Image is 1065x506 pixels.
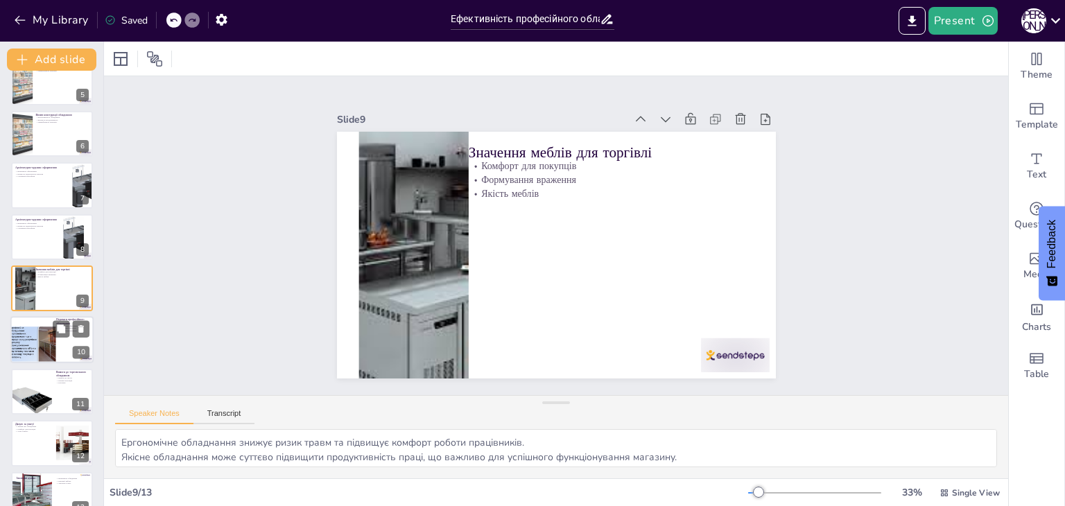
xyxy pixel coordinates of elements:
[146,51,163,67] span: Position
[1009,191,1064,241] div: Get real-time input from your audience
[15,173,69,175] p: Вплив на задоволеність клієнтів
[15,217,69,221] p: Архітектурно-художнє оформлення
[76,89,89,101] div: 5
[115,409,193,424] button: Speaker Notes
[110,486,748,499] div: Slide 9 / 13
[468,186,753,200] p: Якість меблів
[1009,42,1064,91] div: Change the overall theme
[10,317,94,364] div: https://cdn.sendsteps.com/images/logo/sendsteps_logo_white.pnghttps://cdn.sendsteps.com/images/lo...
[15,227,69,229] p: Створення атмосфери
[11,369,93,415] div: 11
[15,175,69,178] p: Створення атмосфери
[1021,67,1053,82] span: Theme
[10,9,94,31] button: My Library
[35,116,89,119] p: Ергономічність обладнання
[35,270,89,273] p: Комфорт для покупців
[1023,267,1050,282] span: Media
[1016,117,1058,132] span: Template
[1024,367,1049,382] span: Table
[15,422,52,426] p: Дякую за увагу!
[895,486,928,499] div: 33 %
[952,487,1000,498] span: Single View
[72,450,89,462] div: 12
[76,192,89,204] div: 7
[35,113,89,117] p: Вплив конструкції обладнання
[1039,206,1065,300] button: Feedback - Show survey
[1022,320,1051,335] span: Charts
[1014,217,1059,232] span: Questions
[1046,220,1058,268] span: Feedback
[56,318,89,326] p: Переваги професійного обладнання
[35,273,89,276] p: Формування враження
[899,7,926,35] button: Export to PowerPoint
[56,324,89,327] p: Підвищення ефективності
[11,60,93,105] div: 5
[1027,167,1046,182] span: Text
[53,321,69,338] button: Duplicate Slide
[11,162,93,208] div: https://cdn.sendsteps.com/images/logo/sendsteps_logo_white.pnghttps://cdn.sendsteps.com/images/lo...
[7,49,96,71] button: Add slide
[56,327,89,330] p: Оптимізація процесів
[1009,141,1064,191] div: Add text boxes
[1009,291,1064,341] div: Add charts and graphs
[1021,7,1046,35] button: С [PERSON_NAME]
[56,376,89,379] p: Вимоги до якості
[35,276,89,279] p: Якість меблів
[1009,341,1064,391] div: Add a table
[1009,91,1064,141] div: Add ready made slides
[15,225,69,227] p: Вплив на задоволеність клієнтів
[451,9,600,29] input: Insert title
[11,265,93,311] div: https://cdn.sendsteps.com/images/logo/sendsteps_logo_white.pnghttps://cdn.sendsteps.com/images/lo...
[11,111,93,157] div: https://cdn.sendsteps.com/images/logo/sendsteps_logo_white.pnghttps://cdn.sendsteps.com/images/lo...
[11,214,93,260] div: https://cdn.sendsteps.com/images/logo/sendsteps_logo_white.pnghttps://cdn.sendsteps.com/images/lo...
[105,14,148,27] div: Saved
[1009,241,1064,291] div: Add images, graphics, shapes or video
[56,477,89,480] p: Важливість обладнання
[468,159,753,173] p: Комфорт для покупців
[56,330,89,333] p: Якість обслуговування
[35,268,89,272] p: Значення меблів для торгівлі
[15,222,69,225] p: Важливість оформлення
[15,430,52,433] p: Успіх бізнесу
[73,347,89,359] div: 10
[468,142,753,163] p: Значення меблів для торгівлі
[15,171,69,173] p: Важливість оформлення
[16,476,86,480] p: Заключні думки
[76,295,89,307] div: 9
[56,370,89,378] p: Вимоги до торговельного обладнання
[76,243,89,256] div: 8
[76,140,89,152] div: 6
[193,409,255,424] button: Transcript
[72,398,89,410] div: 11
[15,428,52,430] p: Комфорт для покупців
[56,382,89,385] p: Естетика
[56,482,89,485] p: Запорука успіху
[1021,8,1046,33] div: С [PERSON_NAME]
[115,429,997,467] textarea: Забезпечення комфорту є ключовим аспектом успішного функціонування торговельного бізнесу. Меблі ф...
[35,121,89,124] p: Привабливість магазину
[35,69,89,72] p: Привабливість магазину
[11,420,93,466] div: 12
[468,173,753,187] p: Формування враження
[56,379,89,382] p: Безпека покупців
[337,113,626,126] div: Slide 9
[15,166,69,170] p: Архітектурно-художнє оформлення
[110,48,132,70] div: Layout
[73,321,89,338] button: Delete Slide
[35,119,89,121] p: Вплив на продуктивність
[56,480,89,482] p: Критерії вибору
[928,7,998,35] button: Present
[15,426,52,428] p: Знання про обладнання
